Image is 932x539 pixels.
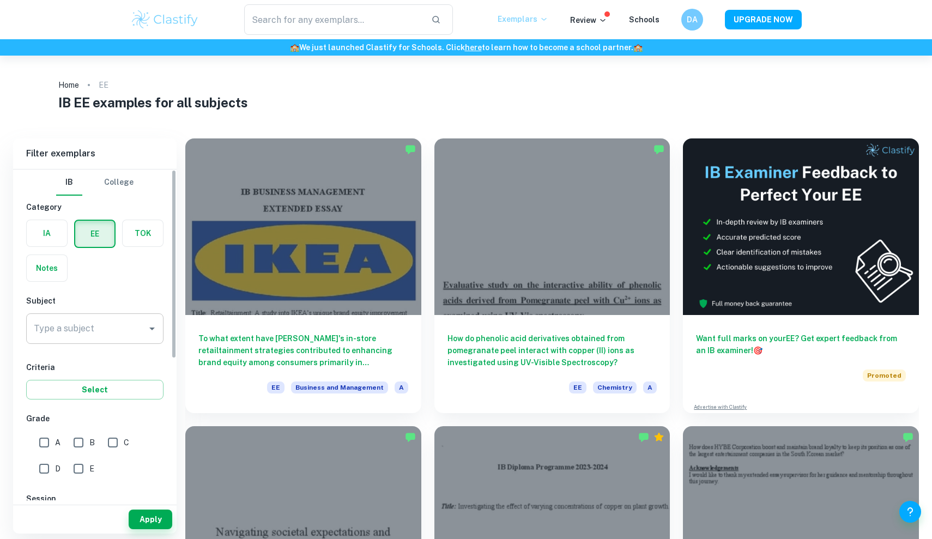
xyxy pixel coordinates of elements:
span: EE [267,381,285,393]
div: Filter type choice [56,169,134,196]
h6: Filter exemplars [13,138,177,169]
button: IA [27,220,67,246]
img: Marked [653,144,664,155]
a: Home [58,77,79,93]
span: A [643,381,657,393]
h6: Want full marks on your EE ? Get expert feedback from an IB examiner! [696,332,906,356]
h6: To what extent have [PERSON_NAME]'s in-store retailtainment strategies contributed to enhancing b... [198,332,408,368]
button: Select [26,380,164,399]
button: Help and Feedback [899,501,921,523]
h6: Criteria [26,361,164,373]
h6: Grade [26,413,164,425]
a: Advertise with Clastify [694,403,747,411]
input: Search for any exemplars... [244,4,422,35]
span: D [55,463,60,475]
button: Apply [129,510,172,529]
span: C [124,437,129,449]
div: Premium [653,432,664,443]
p: Exemplars [498,13,548,25]
a: Schools [629,15,659,24]
button: College [104,169,134,196]
button: Notes [27,255,67,281]
button: UPGRADE NOW [725,10,802,29]
p: Review [570,14,607,26]
h6: Session [26,493,164,505]
a: here [465,43,482,52]
h6: How do phenolic acid derivatives obtained from pomegranate peel interact with copper (II) ions as... [447,332,657,368]
span: B [89,437,95,449]
h6: DA [686,14,699,26]
img: Marked [405,144,416,155]
a: To what extent have [PERSON_NAME]'s in-store retailtainment strategies contributed to enhancing b... [185,138,421,413]
span: EE [569,381,586,393]
h6: Subject [26,295,164,307]
img: Marked [903,432,913,443]
a: Want full marks on yourEE? Get expert feedback from an IB examiner!PromotedAdvertise with Clastify [683,138,919,413]
button: Open [144,321,160,336]
span: Chemistry [593,381,637,393]
p: EE [99,79,108,91]
img: Clastify logo [130,9,199,31]
h6: Category [26,201,164,213]
h1: IB EE examples for all subjects [58,93,874,112]
span: 🎯 [753,346,762,355]
button: EE [75,221,114,247]
img: Thumbnail [683,138,919,315]
span: Promoted [863,370,906,381]
span: A [55,437,60,449]
h6: We just launched Clastify for Schools. Click to learn how to become a school partner. [2,41,930,53]
img: Marked [405,432,416,443]
button: DA [681,9,703,31]
span: 🏫 [290,43,299,52]
span: 🏫 [633,43,643,52]
span: E [89,463,94,475]
span: Business and Management [291,381,388,393]
a: How do phenolic acid derivatives obtained from pomegranate peel interact with copper (II) ions as... [434,138,670,413]
button: IB [56,169,82,196]
button: TOK [123,220,163,246]
span: A [395,381,408,393]
img: Marked [638,432,649,443]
